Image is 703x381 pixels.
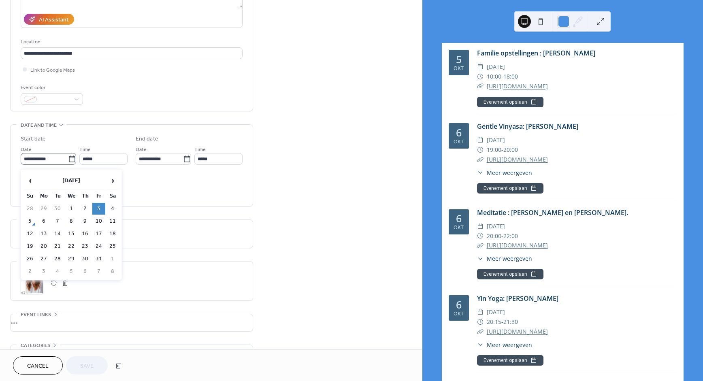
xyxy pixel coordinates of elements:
button: Evenement opslaan [477,97,543,107]
td: 5 [23,215,36,227]
div: ​ [477,317,484,327]
span: ‹ [24,172,36,189]
td: 15 [65,228,78,240]
a: [URL][DOMAIN_NAME] [487,155,548,163]
div: ​ [477,62,484,72]
div: okt [454,66,464,71]
td: 13 [37,228,50,240]
div: End date [136,135,158,143]
div: ; [21,272,43,294]
th: Th [79,190,92,202]
td: 6 [79,266,92,277]
span: 20:00 [503,145,518,155]
span: - [501,317,503,327]
span: [DATE] [487,135,505,145]
button: AI Assistant [24,14,74,25]
td: 14 [51,228,64,240]
th: Tu [51,190,64,202]
td: 7 [92,266,105,277]
span: Cancel [27,362,49,370]
div: Event color [21,83,81,92]
span: 18:00 [503,72,518,81]
button: Cancel [13,356,63,375]
div: okt [454,225,464,230]
span: 22:00 [503,231,518,241]
a: Yin Yoga: [PERSON_NAME] [477,294,558,303]
div: ​ [477,135,484,145]
button: Evenement opslaan [477,183,543,194]
div: ​ [477,72,484,81]
span: 10:00 [487,72,501,81]
div: okt [454,311,464,317]
button: ​Meer weergeven [477,254,532,263]
th: Su [23,190,36,202]
div: 5 [456,54,462,64]
span: Date [21,145,32,154]
span: [DATE] [487,307,505,317]
th: Mo [37,190,50,202]
div: 6 [456,300,462,310]
td: 11 [106,215,119,227]
div: ​ [477,81,484,91]
span: Event links [21,311,51,319]
td: 30 [79,253,92,265]
td: 25 [106,241,119,252]
div: 6 [456,128,462,138]
th: Sa [106,190,119,202]
span: 20:00 [487,231,501,241]
td: 4 [106,203,119,215]
div: ​ [477,327,484,336]
div: ​ [477,341,484,349]
td: 2 [79,203,92,215]
td: 5 [65,266,78,277]
td: 28 [23,203,36,215]
td: 10 [92,215,105,227]
td: 1 [65,203,78,215]
button: Evenement opslaan [477,355,543,366]
td: 12 [23,228,36,240]
span: Link to Google Maps [30,66,75,74]
td: 9 [79,215,92,227]
a: [URL][DOMAIN_NAME] [487,82,548,90]
span: - [501,72,503,81]
th: Fr [92,190,105,202]
div: ​ [477,221,484,231]
a: Familie opstellingen : [PERSON_NAME] [477,49,595,57]
td: 24 [92,241,105,252]
td: 3 [37,266,50,277]
td: 2 [23,266,36,277]
div: ​ [477,168,484,177]
span: 21:30 [503,317,518,327]
div: Location [21,38,241,46]
button: ​Meer weergeven [477,341,532,349]
a: [URL][DOMAIN_NAME] [487,241,548,249]
td: 8 [65,215,78,227]
span: › [107,172,119,189]
div: Start date [21,135,46,143]
td: 22 [65,241,78,252]
div: ​ [477,231,484,241]
td: 17 [92,228,105,240]
th: We [65,190,78,202]
span: Time [79,145,91,154]
span: [DATE] [487,221,505,231]
a: Gentle Vinyasa: [PERSON_NAME] [477,122,578,131]
div: ​ [477,307,484,317]
td: 16 [79,228,92,240]
span: Date [136,145,147,154]
div: ​ [477,155,484,164]
span: Meer weergeven [487,341,532,349]
td: 4 [51,266,64,277]
td: 1 [106,253,119,265]
div: ​ [477,254,484,263]
div: ​ [477,145,484,155]
div: 6 [456,213,462,223]
a: Meditatie : [PERSON_NAME] en [PERSON_NAME]. [477,208,628,217]
th: [DATE] [37,172,105,189]
td: 26 [23,253,36,265]
span: Meer weergeven [487,254,532,263]
span: - [501,145,503,155]
button: Evenement opslaan [477,269,543,279]
td: 19 [23,241,36,252]
td: 20 [37,241,50,252]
